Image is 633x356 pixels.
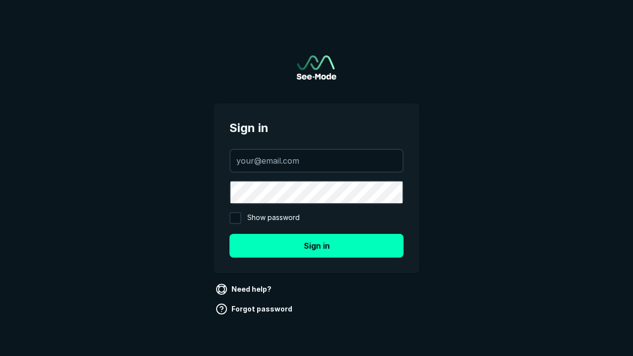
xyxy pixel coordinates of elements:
[214,301,296,317] a: Forgot password
[214,281,275,297] a: Need help?
[297,55,336,80] a: Go to sign in
[230,150,403,172] input: your@email.com
[247,212,300,224] span: Show password
[297,55,336,80] img: See-Mode Logo
[229,119,404,137] span: Sign in
[229,234,404,258] button: Sign in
